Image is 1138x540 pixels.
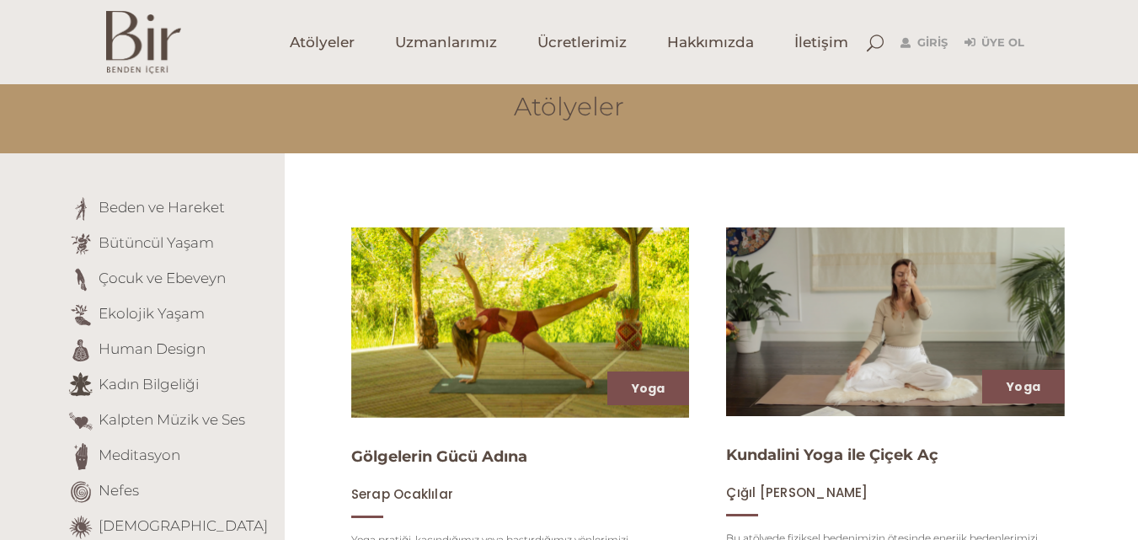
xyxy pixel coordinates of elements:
a: Bütüncül Yaşam [99,234,214,251]
a: Ekolojik Yaşam [99,305,205,322]
a: Kalpten Müzik ve Ses [99,411,245,428]
a: Human Design [99,340,206,357]
span: İletişim [794,33,848,52]
span: Hakkımızda [667,33,754,52]
span: Serap Ocaklılar [351,485,453,503]
a: Yoga [1007,378,1040,395]
a: Beden ve Hareket [99,199,225,216]
a: Kundalini Yoga ile Çiçek Aç [726,446,938,464]
a: Nefes [99,482,139,499]
a: Serap Ocaklılar [351,486,453,502]
a: Yoga [632,380,665,397]
a: Gölgelerin Gücü Adına [351,447,527,466]
a: Meditasyon [99,446,180,463]
span: Ücretlerimiz [537,33,627,52]
span: Atölyeler [290,33,355,52]
a: Çığıl [PERSON_NAME] [726,484,868,500]
span: Çığıl [PERSON_NAME] [726,484,868,501]
a: Giriş [900,33,948,53]
a: Çocuk ve Ebeveyn [99,270,226,286]
span: Uzmanlarımız [395,33,497,52]
a: Üye Ol [964,33,1024,53]
a: Kadın Bilgeliği [99,376,199,393]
